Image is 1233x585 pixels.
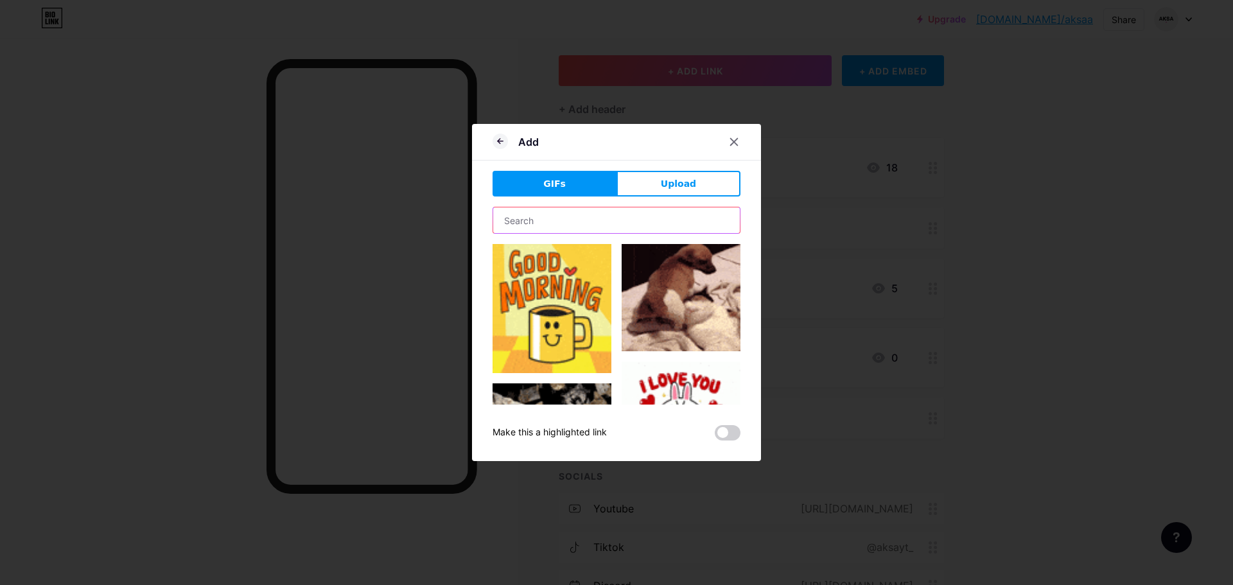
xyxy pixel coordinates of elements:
[518,134,539,150] div: Add
[493,244,611,373] img: Gihpy
[493,425,607,441] div: Make this a highlighted link
[622,244,740,351] img: Gihpy
[493,171,616,196] button: GIFs
[493,207,740,233] input: Search
[493,383,611,502] img: Gihpy
[622,362,740,464] img: Gihpy
[543,177,566,191] span: GIFs
[661,177,696,191] span: Upload
[616,171,740,196] button: Upload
